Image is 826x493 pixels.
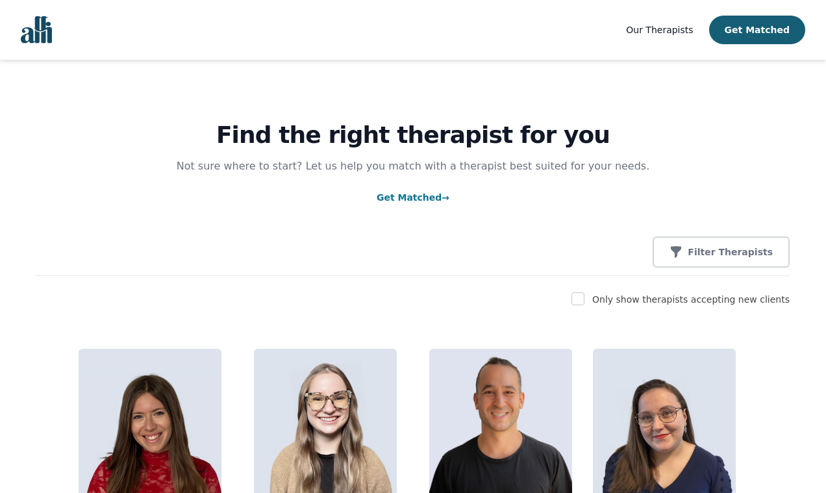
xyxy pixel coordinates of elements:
[164,158,662,174] p: Not sure where to start? Let us help you match with a therapist best suited for your needs.
[36,122,790,148] h1: Find the right therapist for you
[626,25,693,35] span: Our Therapists
[592,294,790,305] label: Only show therapists accepting new clients
[709,16,805,44] button: Get Matched
[688,246,773,259] p: Filter Therapists
[21,16,52,44] img: alli logo
[653,236,790,268] button: Filter Therapists
[626,22,693,38] a: Our Therapists
[377,192,449,203] a: Get Matched
[442,192,449,203] span: →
